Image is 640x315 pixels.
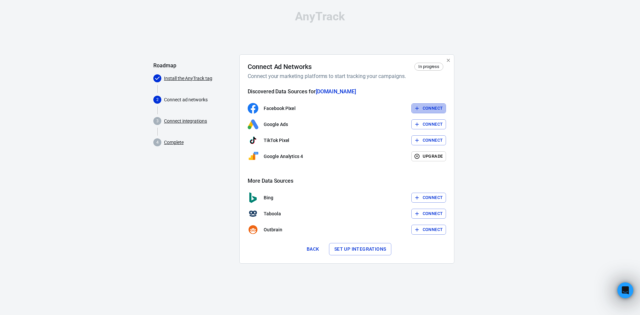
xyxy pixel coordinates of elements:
[316,88,356,95] span: [DOMAIN_NAME]
[411,193,446,203] button: Connect
[164,96,234,103] p: Connect ad networks
[153,62,234,69] h5: Roadmap
[164,139,184,146] a: Complete
[156,97,159,102] text: 2
[156,119,159,123] text: 3
[164,75,212,82] a: Install the AnyTrack tag
[416,63,442,70] span: In progress
[264,121,288,128] p: Google Ads
[411,119,446,130] button: Connect
[302,243,324,255] button: Back
[264,194,273,201] p: Bing
[264,105,296,112] p: Facebook Pixel
[248,88,446,95] h5: Discovered Data Sources for
[411,151,446,162] button: Upgrade
[411,225,446,235] button: Connect
[264,226,282,233] p: Outbrain
[329,243,392,255] button: Set up integrations
[153,11,487,22] div: AnyTrack
[411,103,446,114] button: Connect
[264,210,281,217] p: Taboola
[411,209,446,219] button: Connect
[156,140,159,145] text: 4
[248,72,443,80] h6: Connect your marketing platforms to start tracking your campaigns.
[264,153,303,160] p: Google Analytics 4
[164,118,207,125] a: Connect integrations
[617,282,633,298] iframe: Intercom live chat
[264,137,289,144] p: TikTok Pixel
[248,178,446,184] h5: More Data Sources
[411,135,446,146] button: Connect
[248,63,312,71] h4: Connect Ad Networks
